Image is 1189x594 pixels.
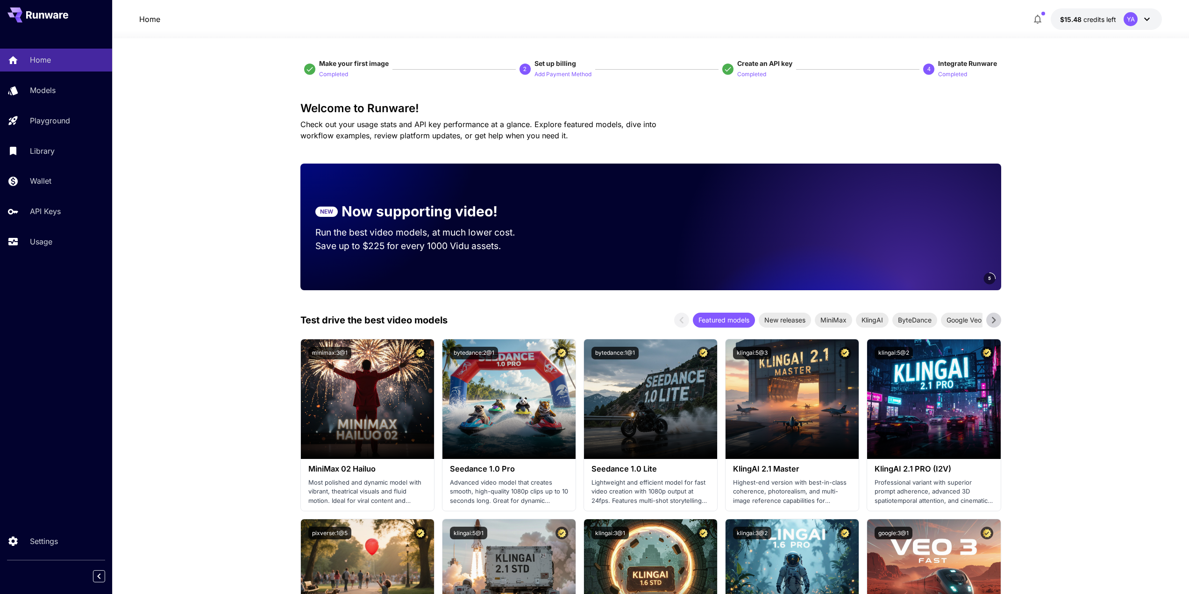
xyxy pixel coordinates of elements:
[30,236,52,247] p: Usage
[555,527,568,539] button: Certified Model – Vetted for best performance and includes a commercial license.
[93,570,105,582] button: Collapse sidebar
[442,339,576,459] img: alt
[737,68,766,79] button: Completed
[300,313,448,327] p: Test drive the best video models
[315,226,533,239] p: Run the best video models, at much lower cost.
[584,339,717,459] img: alt
[100,568,112,585] div: Collapse sidebar
[414,527,427,539] button: Certified Model – Vetted for best performance and includes a commercial license.
[319,70,348,79] p: Completed
[591,347,639,359] button: bytedance:1@1
[315,239,533,253] p: Save up to $225 for every 1000 Vidu assets.
[981,347,993,359] button: Certified Model – Vetted for best performance and includes a commercial license.
[988,275,991,282] span: 5
[301,339,434,459] img: alt
[815,313,852,328] div: MiniMax
[450,527,487,539] button: klingai:5@1
[308,527,351,539] button: pixverse:1@5
[938,59,997,67] span: Integrate Runware
[875,527,912,539] button: google:3@1
[733,478,851,506] p: Highest-end version with best-in-class coherence, photorealism, and multi-image reference capabil...
[30,175,51,186] p: Wallet
[139,14,160,25] nav: breadcrumb
[30,115,70,126] p: Playground
[1051,8,1162,30] button: $15.4759YA
[697,527,710,539] button: Certified Model – Vetted for best performance and includes a commercial license.
[693,315,755,325] span: Featured models
[737,59,792,67] span: Create an API key
[867,339,1000,459] img: alt
[726,339,859,459] img: alt
[414,347,427,359] button: Certified Model – Vetted for best performance and includes a commercial license.
[300,102,1001,115] h3: Welcome to Runware!
[938,68,967,79] button: Completed
[1060,15,1083,23] span: $15.48
[534,68,591,79] button: Add Payment Method
[523,65,527,73] p: 2
[30,54,51,65] p: Home
[308,465,427,473] h3: MiniMax 02 Hailuo
[308,478,427,506] p: Most polished and dynamic model with vibrant, theatrical visuals and fluid motion. Ideal for vira...
[941,313,987,328] div: Google Veo
[139,14,160,25] a: Home
[300,120,656,140] span: Check out your usage stats and API key performance at a glance. Explore featured models, dive int...
[450,347,498,359] button: bytedance:2@1
[759,313,811,328] div: New releases
[856,315,889,325] span: KlingAI
[30,206,61,217] p: API Keys
[342,201,498,222] p: Now supporting video!
[319,59,389,67] span: Make your first image
[733,527,771,539] button: klingai:3@2
[450,465,568,473] h3: Seedance 1.0 Pro
[1083,15,1116,23] span: credits left
[875,347,913,359] button: klingai:5@2
[591,527,629,539] button: klingai:3@1
[938,70,967,79] p: Completed
[815,315,852,325] span: MiniMax
[534,70,591,79] p: Add Payment Method
[534,59,576,67] span: Set up billing
[856,313,889,328] div: KlingAI
[733,347,771,359] button: klingai:5@3
[30,85,56,96] p: Models
[30,145,55,157] p: Library
[892,315,937,325] span: ByteDance
[697,347,710,359] button: Certified Model – Vetted for best performance and includes a commercial license.
[320,208,333,216] p: NEW
[733,465,851,473] h3: KlingAI 2.1 Master
[839,347,851,359] button: Certified Model – Vetted for best performance and includes a commercial license.
[30,536,58,547] p: Settings
[839,527,851,539] button: Certified Model – Vetted for best performance and includes a commercial license.
[555,347,568,359] button: Certified Model – Vetted for best performance and includes a commercial license.
[591,478,710,506] p: Lightweight and efficient model for fast video creation with 1080p output at 24fps. Features mult...
[941,315,987,325] span: Google Veo
[1124,12,1138,26] div: YA
[981,527,993,539] button: Certified Model – Vetted for best performance and includes a commercial license.
[308,347,351,359] button: minimax:3@1
[693,313,755,328] div: Featured models
[875,465,993,473] h3: KlingAI 2.1 PRO (I2V)
[450,478,568,506] p: Advanced video model that creates smooth, high-quality 1080p clips up to 10 seconds long. Great f...
[875,478,993,506] p: Professional variant with superior prompt adherence, advanced 3D spatiotemporal attention, and ci...
[759,315,811,325] span: New releases
[892,313,937,328] div: ByteDance
[1060,14,1116,24] div: $15.4759
[319,68,348,79] button: Completed
[927,65,931,73] p: 4
[737,70,766,79] p: Completed
[591,465,710,473] h3: Seedance 1.0 Lite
